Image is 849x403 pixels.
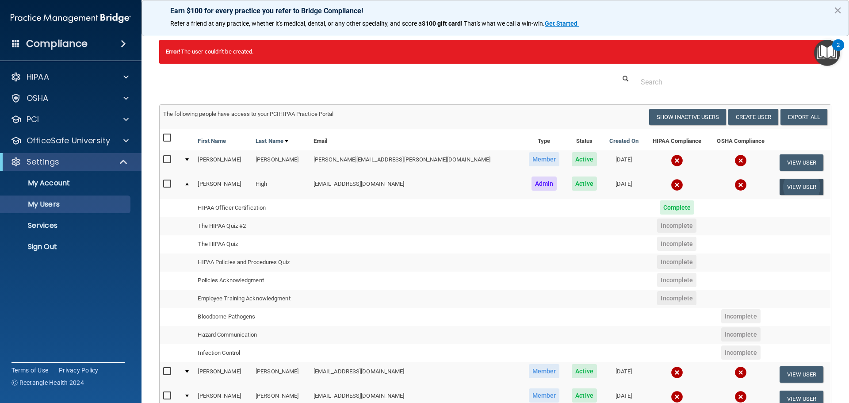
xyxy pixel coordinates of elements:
p: OSHA [27,93,49,104]
span: Ⓒ Rectangle Health 2024 [11,378,84,387]
td: HIPAA Officer Certification [194,199,310,217]
img: cross.ca9f0e7f.svg [734,154,747,167]
td: The HIPAA Quiz [194,235,310,253]
td: [DATE] [603,362,645,387]
span: Active [572,177,597,191]
span: Incomplete [657,219,696,233]
span: The following people have access to your PCIHIPAA Practice Portal [163,111,334,117]
img: cross.ca9f0e7f.svg [671,154,683,167]
p: OfficeSafe University [27,135,110,146]
h4: Compliance [26,38,88,50]
td: Bloodborne Pathogens [194,308,310,326]
td: The HIPAA Quiz #2 [194,217,310,235]
strong: Get Started [545,20,577,27]
a: Terms of Use [11,366,48,375]
span: Incomplete [657,291,696,305]
td: [PERSON_NAME] [194,362,252,387]
a: Last Name [256,136,288,146]
th: OSHA Compliance [709,129,772,150]
span: Complete [660,200,695,215]
span: Active [572,388,597,403]
span: Member [529,364,560,378]
img: cross.ca9f0e7f.svg [671,179,683,191]
p: My Account [6,179,126,188]
td: [EMAIL_ADDRESS][DOMAIN_NAME] [310,362,522,387]
th: HIPAA Compliance [645,129,709,150]
td: [PERSON_NAME][EMAIL_ADDRESS][PERSON_NAME][DOMAIN_NAME] [310,150,522,175]
button: View User [780,154,823,171]
td: [DATE] [603,150,645,175]
td: [PERSON_NAME] [194,150,252,175]
button: Show Inactive Users [649,109,726,125]
p: Sign Out [6,242,126,251]
span: Incomplete [657,273,696,287]
img: cross.ca9f0e7f.svg [671,366,683,379]
button: Open Resource Center, 2 new notifications [814,40,840,66]
button: Create User [728,109,778,125]
button: View User [780,179,823,195]
span: Incomplete [721,309,761,323]
td: [EMAIL_ADDRESS][DOMAIN_NAME] [310,175,522,199]
th: Status [566,129,603,150]
a: HIPAA [11,72,129,82]
img: cross.ca9f0e7f.svg [671,391,683,403]
iframe: Drift Widget Chat Controller [805,342,838,376]
td: Infection Control [194,344,310,362]
p: HIPAA [27,72,49,82]
span: Active [572,364,597,378]
span: Member [529,152,560,166]
p: Services [6,221,126,230]
span: ! That's what we call a win-win. [461,20,545,27]
a: Created On [609,136,639,146]
td: Employee Training Acknowledgment [194,290,310,308]
p: My Users [6,200,126,209]
span: Member [529,388,560,403]
a: Get Started [545,20,579,27]
a: OSHA [11,93,129,104]
a: Privacy Policy [59,366,99,375]
strong: $100 gift card [422,20,461,27]
td: [PERSON_NAME] [194,175,252,199]
p: PCI [27,114,39,125]
div: 2 [837,45,840,57]
th: Type [522,129,566,150]
td: High [252,175,310,199]
input: Search [641,74,825,90]
th: Email [310,129,522,150]
span: Admin [532,177,557,191]
strong: Error! [166,48,181,55]
img: cross.ca9f0e7f.svg [734,179,747,191]
span: Incomplete [657,237,696,251]
img: cross.ca9f0e7f.svg [734,366,747,379]
a: OfficeSafe University [11,135,129,146]
img: cross.ca9f0e7f.svg [734,391,747,403]
a: PCI [11,114,129,125]
a: First Name [198,136,226,146]
td: [PERSON_NAME] [252,150,310,175]
p: Settings [27,157,59,167]
span: Active [572,152,597,166]
a: Export All [780,109,827,125]
span: Incomplete [657,255,696,269]
span: Refer a friend at any practice, whether it's medical, dental, or any other speciality, and score a [170,20,422,27]
button: Close [834,3,842,17]
a: Settings [11,157,128,167]
td: [PERSON_NAME] [252,362,310,387]
div: The user couldn't be created. [159,40,831,64]
span: Incomplete [721,345,761,360]
td: Hazard Communication [194,326,310,344]
button: View User [780,366,823,383]
span: Incomplete [721,327,761,342]
td: HIPAA Policies and Procedures Quiz [194,253,310,272]
td: [DATE] [603,175,645,199]
td: Policies Acknowledgment [194,272,310,290]
p: Earn $100 for every practice you refer to Bridge Compliance! [170,7,820,15]
img: PMB logo [11,9,131,27]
